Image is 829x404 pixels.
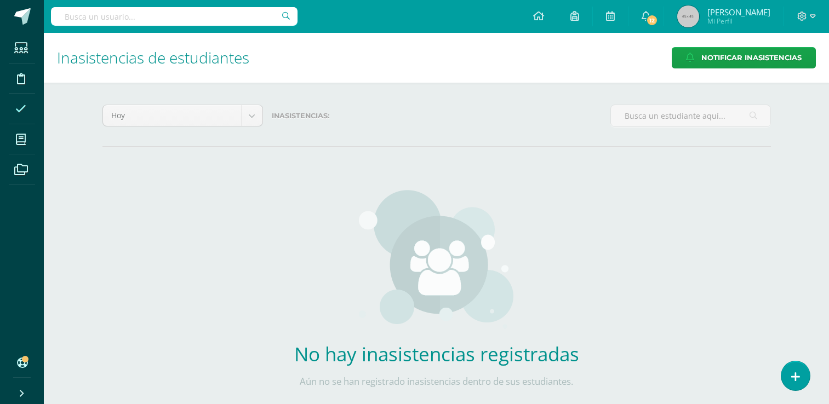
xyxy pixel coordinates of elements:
[275,376,598,388] p: Aún no se han registrado inasistencias dentro de sus estudiantes.
[111,105,233,126] span: Hoy
[57,47,249,68] span: Inasistencias de estudiantes
[611,105,770,126] input: Busca un estudiante aquí...
[275,341,598,367] h2: No hay inasistencias registradas
[272,105,602,127] label: Inasistencias:
[707,16,770,26] span: Mi Perfil
[672,47,816,68] a: Notificar Inasistencias
[51,7,298,26] input: Busca un usuario...
[646,14,658,26] span: 12
[677,5,699,27] img: 45x45
[701,48,802,68] span: Notificar Inasistencias
[103,105,262,126] a: Hoy
[359,190,514,332] img: groups.png
[707,7,770,18] span: [PERSON_NAME]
